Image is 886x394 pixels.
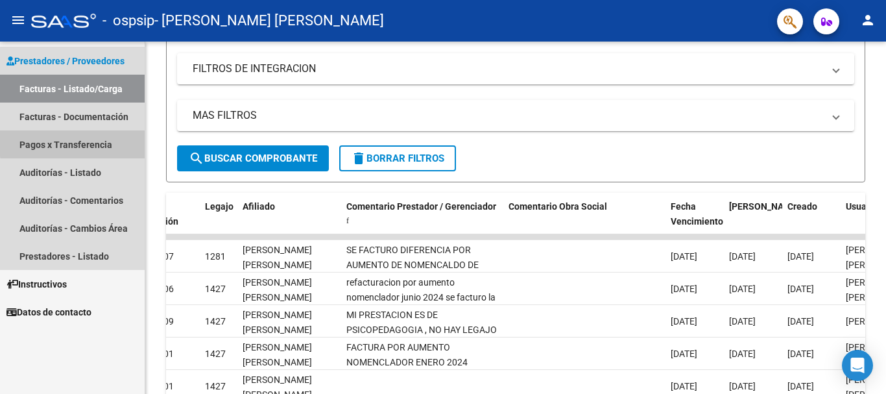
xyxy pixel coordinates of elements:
[243,243,336,287] div: [PERSON_NAME] [PERSON_NAME] 23515115684
[177,100,854,131] mat-expansion-panel-header: MAS FILTROS
[724,193,782,250] datatable-header-cell: Fecha Confimado
[846,201,878,212] span: Usuario
[339,145,456,171] button: Borrar Filtros
[729,201,799,212] span: [PERSON_NAME]
[193,62,823,76] mat-panel-title: FILTROS DE INTEGRACION
[671,284,697,294] span: [DATE]
[177,53,854,84] mat-expansion-panel-header: FILTROS DE INTEGRACION
[665,193,724,250] datatable-header-cell: Fecha Vencimiento
[787,201,817,212] span: Creado
[205,201,233,212] span: Legajo
[671,201,723,227] span: Fecha Vencimiento
[102,6,154,35] span: - ospsip
[729,316,756,326] span: [DATE]
[177,145,329,171] button: Buscar Comprobante
[671,349,697,359] span: [DATE]
[205,347,226,362] div: 1427
[729,284,756,294] span: [DATE]
[205,379,226,394] div: 1427
[189,151,204,166] mat-icon: search
[782,193,841,250] datatable-header-cell: Creado
[787,381,814,391] span: [DATE]
[243,201,275,212] span: Afiliado
[6,277,67,291] span: Instructivos
[351,153,444,164] span: Borrar Filtros
[842,350,873,381] div: Open Intercom Messenger
[189,153,317,164] span: Buscar Comprobante
[237,193,341,250] datatable-header-cell: Afiliado
[787,251,814,262] span: [DATE]
[787,316,814,326] span: [DATE]
[346,245,479,285] span: SE FACTURO DIFERENCIA POR AUMENTO DE NOMENCALDO DE [PERSON_NAME] 2023
[346,277,496,317] span: refacturacion por aumento nomenclador junio 2024 se facturo la diferencia
[193,108,823,123] mat-panel-title: MAS FILTROS
[729,381,756,391] span: [DATE]
[787,349,814,359] span: [DATE]
[243,275,336,319] div: [PERSON_NAME] [PERSON_NAME] 23515115684
[205,282,226,297] div: 1427
[729,251,756,262] span: [DATE]
[729,349,756,359] span: [DATE]
[860,12,876,28] mat-icon: person
[6,305,91,319] span: Datos de contacto
[346,342,468,367] span: FACTURA POR AUMENTO NOMENCLADOR ENERO 2024
[787,284,814,294] span: [DATE]
[200,193,237,250] datatable-header-cell: Legajo
[154,6,384,35] span: - [PERSON_NAME] [PERSON_NAME]
[503,193,665,250] datatable-header-cell: Comentario Obra Social
[243,340,336,384] div: [PERSON_NAME] [PERSON_NAME] 23515115684
[671,316,697,326] span: [DATE]
[10,12,26,28] mat-icon: menu
[351,151,366,166] mat-icon: delete
[671,381,697,391] span: [DATE]
[509,201,607,212] span: Comentario Obra Social
[341,193,503,250] datatable-header-cell: Comentario Prestador / Gerenciador
[671,251,697,262] span: [DATE]
[346,201,496,212] span: Comentario Prestador / Gerenciador
[205,314,226,329] div: 1427
[6,54,125,68] span: Prestadores / Proveedores
[205,249,226,264] div: 1281
[243,308,336,352] div: [PERSON_NAME] [PERSON_NAME] 23515115684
